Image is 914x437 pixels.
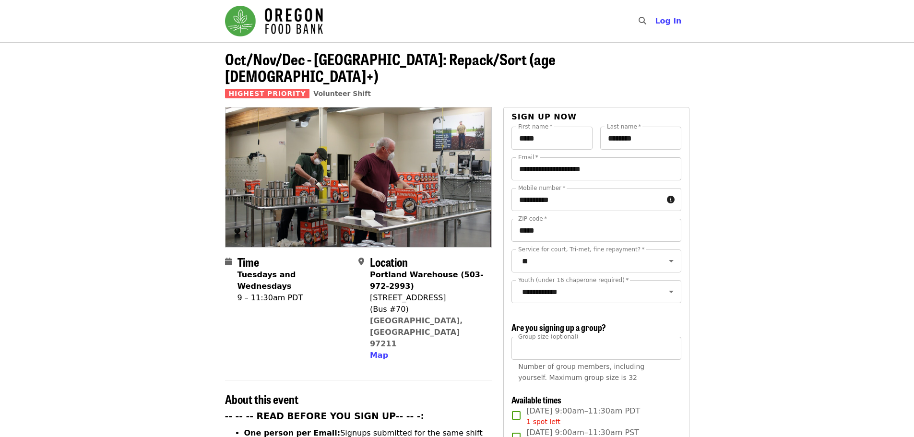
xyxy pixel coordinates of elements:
[639,16,646,25] i: search icon
[511,321,606,333] span: Are you signing up a group?
[647,12,689,31] button: Log in
[518,363,644,381] span: Number of group members, including yourself. Maximum group size is 32
[370,351,388,360] span: Map
[652,10,660,33] input: Search
[226,107,492,247] img: Oct/Nov/Dec - Portland: Repack/Sort (age 16+) organized by Oregon Food Bank
[511,112,577,121] span: Sign up now
[225,390,298,407] span: About this event
[665,285,678,298] button: Open
[358,257,364,266] i: map-marker-alt icon
[518,333,578,340] span: Group size (optional)
[237,292,351,304] div: 9 – 11:30am PDT
[511,127,593,150] input: First name
[526,418,560,425] span: 1 spot left
[370,270,484,291] strong: Portland Warehouse (503-972-2993)
[511,393,561,406] span: Available times
[518,216,547,222] label: ZIP code
[607,124,641,130] label: Last name
[313,90,371,97] a: Volunteer Shift
[370,292,484,304] div: [STREET_ADDRESS]
[518,185,565,191] label: Mobile number
[225,257,232,266] i: calendar icon
[518,277,629,283] label: Youth (under 16 chaperone required)
[526,405,640,427] span: [DATE] 9:00am–11:30am PDT
[511,337,681,360] input: [object Object]
[518,124,553,130] label: First name
[518,247,645,252] label: Service for court, Tri-met, fine repayment?
[518,154,538,160] label: Email
[370,253,408,270] span: Location
[511,188,663,211] input: Mobile number
[237,253,259,270] span: Time
[225,411,425,421] strong: -- -- -- READ BEFORE YOU SIGN UP-- -- -:
[511,157,681,180] input: Email
[655,16,681,25] span: Log in
[370,316,463,348] a: [GEOGRAPHIC_DATA], [GEOGRAPHIC_DATA] 97211
[225,47,556,87] span: Oct/Nov/Dec - [GEOGRAPHIC_DATA]: Repack/Sort (age [DEMOGRAPHIC_DATA]+)
[370,304,484,315] div: (Bus #70)
[600,127,681,150] input: Last name
[511,219,681,242] input: ZIP code
[237,270,296,291] strong: Tuesdays and Wednesdays
[225,6,323,36] img: Oregon Food Bank - Home
[370,350,388,361] button: Map
[665,254,678,268] button: Open
[225,89,310,98] span: Highest Priority
[667,195,675,204] i: circle-info icon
